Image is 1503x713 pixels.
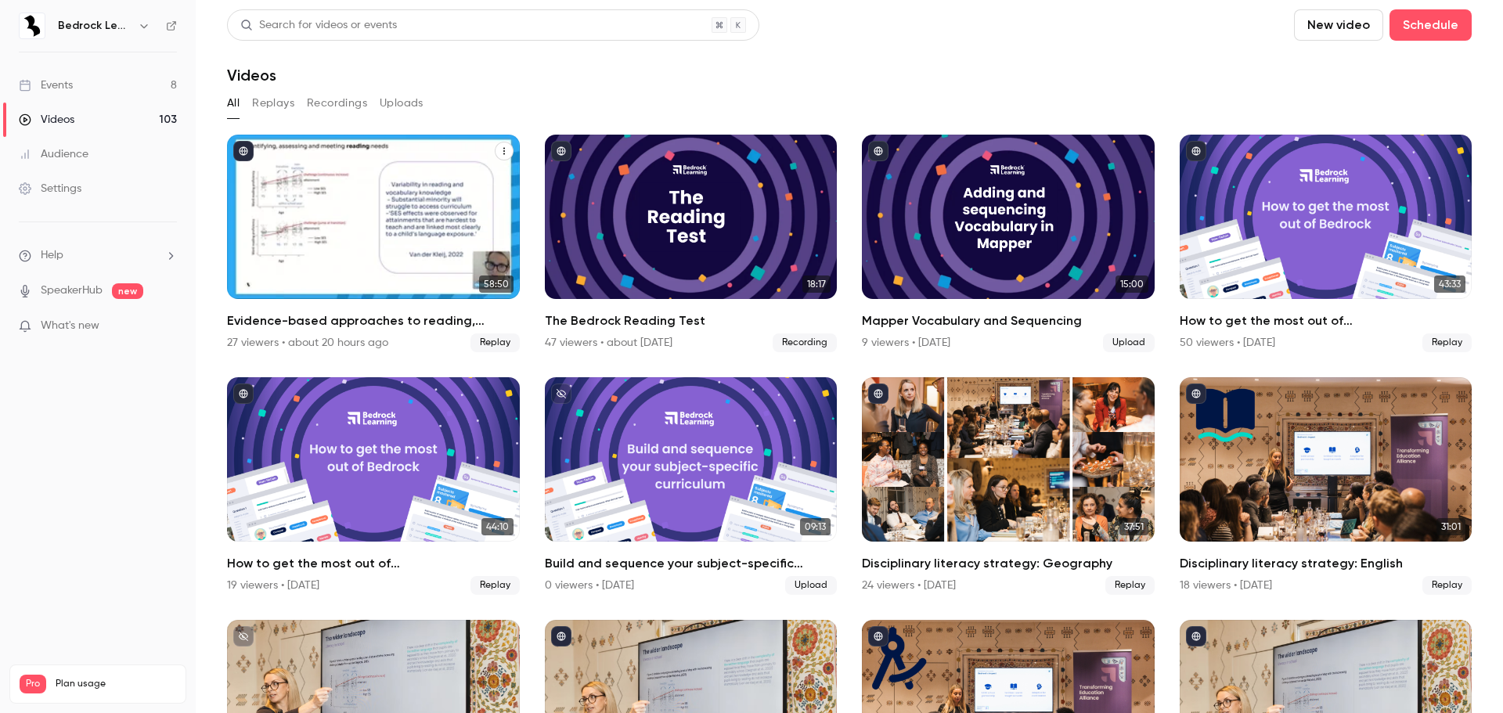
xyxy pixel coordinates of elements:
button: Replays [252,91,294,116]
button: unpublished [551,384,571,404]
button: published [868,384,888,404]
div: 47 viewers • about [DATE] [545,335,672,351]
li: Mapper Vocabulary and Sequencing [862,135,1155,352]
button: published [1186,384,1206,404]
img: Bedrock Learning [20,13,45,38]
button: published [233,384,254,404]
h2: Disciplinary literacy strategy: Geography [862,554,1155,573]
h2: Evidence-based approaches to reading, writing and language in 2025/26 [227,311,520,330]
li: help-dropdown-opener [19,247,177,264]
span: 43:33 [1434,275,1465,293]
button: Recordings [307,91,367,116]
li: How to get the most out of Bedrock next academic year [227,377,520,595]
div: 27 viewers • about 20 hours ago [227,335,388,351]
a: 37:51Disciplinary literacy strategy: Geography24 viewers • [DATE]Replay [862,377,1155,595]
h2: The Bedrock Reading Test [545,311,838,330]
span: new [112,283,143,299]
span: 15:00 [1116,275,1148,293]
button: published [1186,626,1206,646]
a: 43:33How to get the most out of [GEOGRAPHIC_DATA] next academic year50 viewers • [DATE]Replay [1180,135,1472,352]
li: Disciplinary literacy strategy: Geography [862,377,1155,595]
button: published [868,141,888,161]
li: Build and sequence your subject-specific curriculum [545,377,838,595]
span: 44:10 [481,518,514,535]
li: Evidence-based approaches to reading, writing and language in 2025/26 [227,135,520,352]
span: Replay [1422,333,1472,352]
span: Replay [1422,576,1472,595]
span: 31:01 [1436,518,1465,535]
div: Events [19,77,73,93]
h2: How to get the most out of [GEOGRAPHIC_DATA] next academic year [227,554,520,573]
a: 15:00Mapper Vocabulary and Sequencing9 viewers • [DATE]Upload [862,135,1155,352]
a: 44:10How to get the most out of [GEOGRAPHIC_DATA] next academic year19 viewers • [DATE]Replay [227,377,520,595]
li: The Bedrock Reading Test [545,135,838,352]
a: 09:13Build and sequence your subject-specific curriculum0 viewers • [DATE]Upload [545,377,838,595]
section: Videos [227,9,1472,704]
span: 58:50 [479,275,514,293]
button: published [551,141,571,161]
a: SpeakerHub [41,283,103,299]
button: published [233,141,254,161]
button: Uploads [380,91,424,116]
button: unpublished [233,626,254,646]
div: 9 viewers • [DATE] [862,335,950,351]
h2: Build and sequence your subject-specific curriculum [545,554,838,573]
h2: Disciplinary literacy strategy: English [1180,554,1472,573]
button: Schedule [1389,9,1472,41]
button: published [551,626,571,646]
button: published [1186,141,1206,161]
div: Videos [19,112,74,128]
span: Replay [470,333,520,352]
div: Settings [19,181,81,196]
iframe: Noticeable Trigger [158,319,177,333]
a: 31:01Disciplinary literacy strategy: English18 viewers • [DATE]Replay [1180,377,1472,595]
button: All [227,91,240,116]
a: 58:50Evidence-based approaches to reading, writing and language in 2025/2627 viewers • about 20 h... [227,135,520,352]
div: 18 viewers • [DATE] [1180,578,1272,593]
div: 24 viewers • [DATE] [862,578,956,593]
div: 19 viewers • [DATE] [227,578,319,593]
span: 18:17 [802,275,831,293]
span: What's new [41,318,99,334]
span: Upload [1103,333,1155,352]
button: New video [1294,9,1383,41]
span: Replay [1105,576,1155,595]
span: Replay [470,576,520,595]
h2: Mapper Vocabulary and Sequencing [862,311,1155,330]
h2: How to get the most out of [GEOGRAPHIC_DATA] next academic year [1180,311,1472,330]
div: Audience [19,146,88,162]
button: published [868,626,888,646]
span: Help [41,247,63,264]
span: Pro [20,675,46,693]
h6: Bedrock Learning [58,18,132,34]
div: 0 viewers • [DATE] [545,578,634,593]
span: Upload [785,576,837,595]
li: How to get the most out of Bedrock next academic year [1180,135,1472,352]
span: Recording [773,333,837,352]
div: Search for videos or events [240,17,397,34]
div: 50 viewers • [DATE] [1180,335,1275,351]
span: 09:13 [800,518,831,535]
span: 37:51 [1119,518,1148,535]
span: Plan usage [56,678,176,690]
h1: Videos [227,66,276,85]
li: Disciplinary literacy strategy: English [1180,377,1472,595]
a: 18:17The Bedrock Reading Test47 viewers • about [DATE]Recording [545,135,838,352]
